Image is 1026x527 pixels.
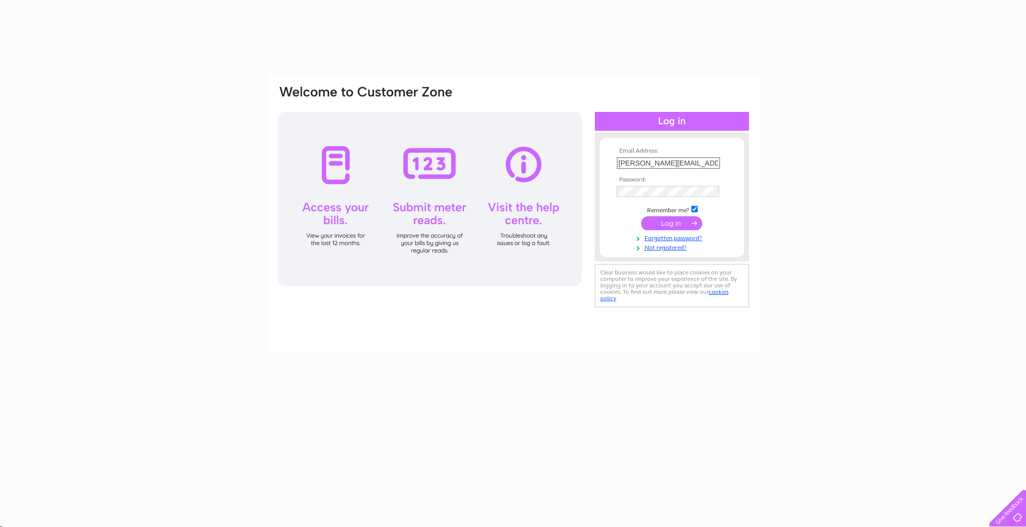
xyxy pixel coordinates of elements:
a: cookies policy [600,288,729,302]
a: Forgotten password? [617,233,730,242]
th: Email Address: [614,148,730,155]
div: Clear Business would like to place cookies on your computer to improve your experience of the sit... [595,264,749,307]
td: Remember me? [614,204,730,214]
input: Submit [641,216,702,230]
a: Not registered? [617,242,730,252]
th: Password: [614,176,730,183]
